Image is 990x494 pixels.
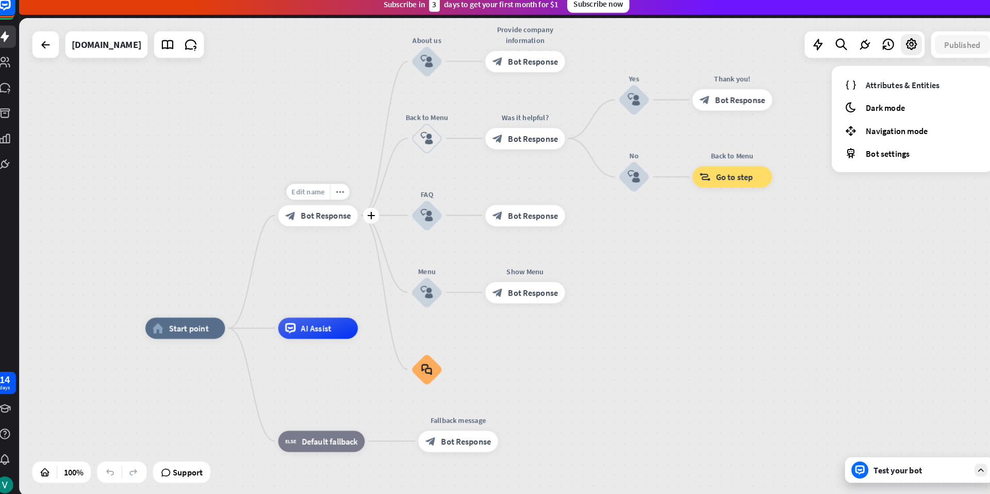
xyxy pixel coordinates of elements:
[382,7,552,21] div: Subscribe in days to get your first month for $1
[487,288,498,298] i: block_bot_response
[704,101,752,111] span: Bot Response
[487,213,498,223] i: block_bot_response
[825,81,966,102] a: Attributes & Entities
[674,80,767,91] div: Thank you!
[473,32,566,53] div: Provide company information
[177,459,206,476] span: Support
[503,63,551,74] span: Bot Response
[674,155,767,166] div: Back to Menu
[286,432,297,442] i: block_fallback
[487,138,498,149] i: block_bot_response
[487,63,498,74] i: block_bot_response
[3,370,25,392] a: 14 days
[286,213,296,223] i: block_bot_response
[503,213,551,223] span: Bot Response
[503,288,551,298] span: Bot Response
[473,118,566,128] div: Was it helpful?
[393,43,455,53] div: About us
[302,323,331,333] span: AI Assist
[418,62,430,75] i: block_user_input
[788,126,990,494] iframe: LiveChat chat widget
[619,100,631,112] i: block_user_input
[473,267,566,277] div: Show Menu
[560,5,620,22] div: Subscribe now
[408,411,501,422] div: Fallback message
[426,7,436,21] div: 3
[418,137,430,150] i: block_user_input
[302,432,357,442] span: Default fallback
[418,212,430,224] i: block_user_input
[393,192,455,203] div: FAQ
[850,87,921,97] span: Attributes & Entities
[688,176,699,186] i: block_goto
[9,382,19,389] div: days
[393,118,455,128] div: Back to Menu
[594,80,656,91] div: Yes
[917,43,970,62] button: Published
[9,373,19,382] div: 14
[503,138,551,149] span: Bot Response
[418,287,430,299] i: block_user_input
[422,432,433,442] i: block_bot_response
[366,215,373,222] i: plus
[302,213,350,223] span: Bot Response
[173,323,212,333] span: Start point
[850,109,888,119] span: Dark mode
[292,190,324,200] span: Edit name
[68,459,93,476] div: 100%
[79,40,146,65] div: vaipacific.au
[704,176,740,186] span: Go to step
[619,175,631,187] i: block_user_input
[438,432,486,442] span: Bot Response
[157,323,168,333] i: home_2
[335,191,343,199] i: more_horiz
[594,155,656,166] div: No
[418,362,429,373] i: block_faq
[829,108,841,120] i: moon
[688,101,699,111] i: block_bot_response
[393,267,455,277] div: Menu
